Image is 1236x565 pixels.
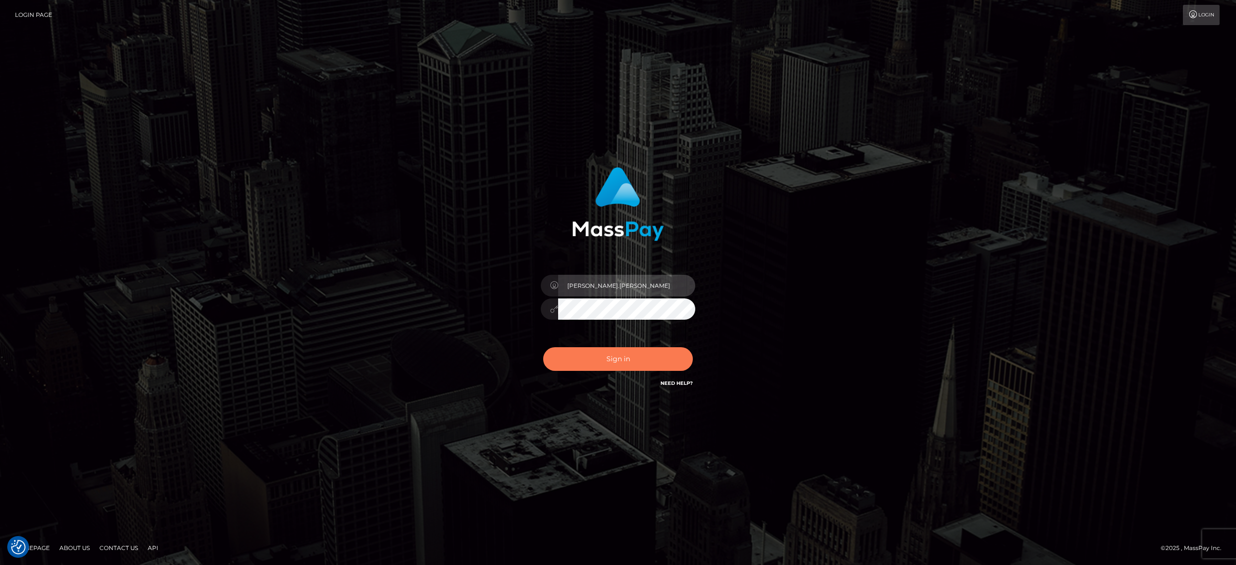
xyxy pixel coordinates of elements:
button: Consent Preferences [11,540,26,554]
img: Revisit consent button [11,540,26,554]
a: About Us [56,540,94,555]
a: Login Page [15,5,52,25]
div: © 2025 , MassPay Inc. [1161,543,1229,553]
a: Homepage [11,540,54,555]
a: Login [1183,5,1220,25]
a: Need Help? [660,380,693,386]
a: API [144,540,162,555]
img: MassPay Login [572,167,664,241]
input: Username... [558,275,695,297]
a: Contact Us [96,540,142,555]
button: Sign in [543,347,693,371]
